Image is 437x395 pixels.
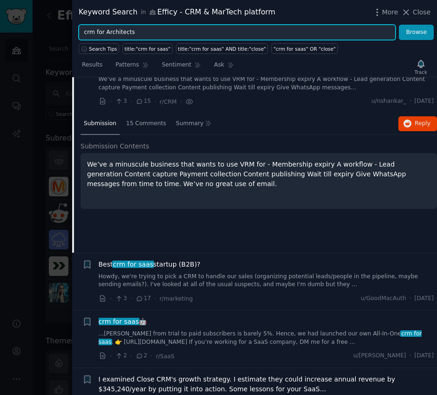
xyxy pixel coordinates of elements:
span: · [130,97,132,107]
a: Sentiment [159,58,204,77]
button: Close [401,7,430,17]
span: · [154,294,156,303]
span: Ask [214,61,224,69]
a: I examined Close CRM's growth strategy. I estimate they could increase annual revenue by $345,240... [99,375,434,394]
a: We’ve a minuscule business that wants to use VRM for - Membership expiry A workflow - Lead genera... [99,75,434,92]
span: · [130,294,132,303]
div: Keyword Search Efficy - CRM & MarTech platform [79,7,276,18]
span: 2 [135,352,147,360]
span: Submission Contents [81,141,149,151]
div: title:"crm for saas" [125,46,171,52]
span: · [110,97,112,107]
span: · [180,97,182,107]
button: Search Tips [79,43,119,54]
span: in [141,8,146,17]
a: title:"crm for saas" [122,43,173,54]
a: Howdy, we're trying to pick a CRM to handle our sales (organizing potential leads/people in the p... [99,273,434,289]
span: u/GoodMacAuth [361,295,406,303]
span: u/nshankar_ [371,97,406,106]
span: Patterns [115,61,139,69]
span: crm for saas [98,318,140,325]
button: Reply [398,116,437,131]
a: crm for saas🤖 [99,317,147,327]
span: Results [82,61,102,69]
span: More [382,7,398,17]
span: [DATE] [415,97,434,106]
span: 17 [135,295,151,303]
span: Best startup (B2B)? [99,260,201,269]
span: r/CRM [160,99,177,105]
a: ...[PERSON_NAME] from trial to paid subscribers is barely 5%. Hence, we had launched our own All-... [99,330,434,346]
span: · [151,351,153,361]
span: Close [413,7,430,17]
span: · [154,97,156,107]
span: · [130,351,132,361]
a: Results [79,58,106,77]
span: · [110,351,112,361]
span: Search Tips [89,46,117,52]
div: "crm for saas" OR "close" [274,46,336,52]
span: · [410,97,411,106]
span: r/SaaS [156,353,175,360]
a: Patterns [112,58,152,77]
a: Ask [211,58,237,77]
span: Sentiment [162,61,191,69]
a: title:"crm for saas" AND title:"close" [176,43,268,54]
input: Try a keyword related to your business [79,25,396,40]
span: crm for saas [99,330,422,345]
span: 🤖 [99,317,147,327]
span: · [410,295,411,303]
button: Browse [399,25,434,40]
a: Bestcrm for saasstartup (B2B)? [99,260,201,269]
span: 15 Comments [126,120,166,128]
span: Summary [176,120,203,128]
button: More [372,7,398,17]
span: · [110,294,112,303]
span: Submission [84,120,116,128]
a: "crm for saas" OR "close" [271,43,338,54]
div: title:"crm for saas" AND title:"close" [178,46,266,52]
span: · [410,352,411,360]
span: [DATE] [415,295,434,303]
span: Reply [415,120,430,128]
span: 2 [115,352,127,360]
span: [DATE] [415,352,434,360]
span: 3 [115,97,127,106]
span: 3 [115,295,127,303]
span: crm for saas [112,261,154,268]
span: u/[PERSON_NAME] [353,352,406,360]
p: We’ve a minuscule business that wants to use VRM for - Membership expiry A workflow - Lead genera... [87,160,430,189]
span: r/marketing [160,295,193,302]
span: 15 [135,97,151,106]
